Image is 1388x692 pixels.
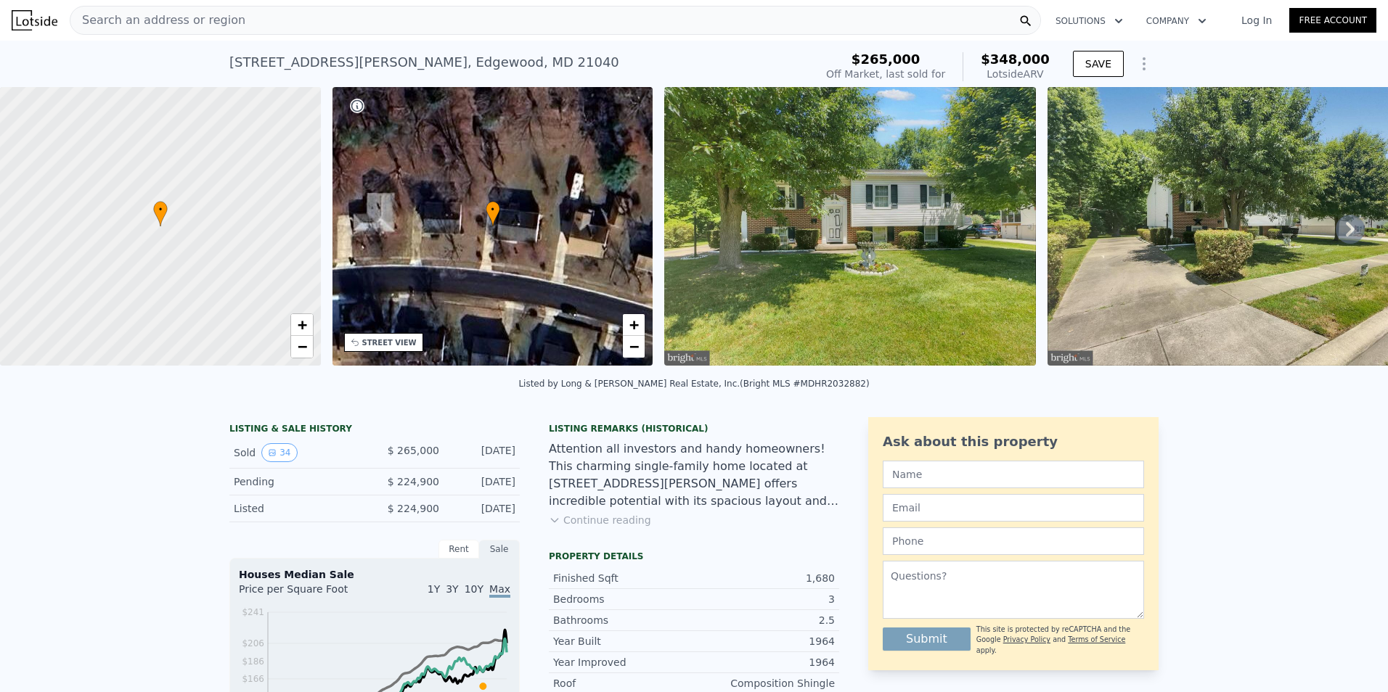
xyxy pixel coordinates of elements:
a: Zoom out [623,336,645,358]
span: $348,000 [981,52,1050,67]
div: Bathrooms [553,613,694,627]
div: Listed by Long & [PERSON_NAME] Real Estate, Inc. (Bright MLS #MDHR2032882) [518,379,869,389]
div: 1964 [694,655,835,670]
tspan: $206 [242,638,264,648]
button: Continue reading [549,513,651,527]
span: + [297,316,306,334]
a: Free Account [1289,8,1376,33]
a: Zoom in [623,314,645,336]
a: Log In [1224,13,1289,28]
div: Pending [234,474,363,489]
span: 10Y [465,583,483,595]
input: Email [883,494,1144,522]
a: Zoom in [291,314,313,336]
div: This site is protected by reCAPTCHA and the Google and apply. [976,625,1144,656]
div: Composition Shingle [694,676,835,691]
div: [DATE] [451,443,515,462]
span: $ 224,900 [388,503,439,514]
a: Zoom out [291,336,313,358]
img: Lotside [12,10,57,30]
div: Listing Remarks (Historical) [549,423,839,434]
span: $265,000 [852,52,920,67]
tspan: $166 [242,674,264,684]
tspan: $241 [242,607,264,617]
div: Rent [438,540,479,559]
div: • [153,201,168,226]
tspan: $186 [242,656,264,667]
div: Sold [234,443,363,462]
span: Search an address or region [70,12,245,29]
div: Off Market, last sold for [826,67,945,81]
a: Terms of Service [1068,635,1125,643]
span: $ 224,900 [388,476,439,487]
div: [DATE] [451,474,515,489]
div: [STREET_ADDRESS][PERSON_NAME] , Edgewood , MD 21040 [229,52,619,73]
div: Property details [549,551,839,562]
button: SAVE [1073,51,1124,77]
span: • [153,203,168,216]
div: Price per Square Foot [239,582,375,605]
div: Attention all investors and handy homeowners! This charming single-family home located at [STREET... [549,440,839,510]
button: Company [1135,8,1218,34]
span: $ 265,000 [388,445,439,456]
span: 3Y [446,583,458,595]
div: LISTING & SALE HISTORY [229,423,520,437]
span: 1Y [428,583,440,595]
span: + [629,316,639,334]
button: Solutions [1044,8,1135,34]
div: 3 [694,592,835,606]
div: Listed [234,501,363,516]
div: 1,680 [694,571,835,585]
div: Lotside ARV [981,67,1050,81]
div: Ask about this property [883,432,1144,452]
div: Bedrooms [553,592,694,606]
input: Name [883,461,1144,488]
span: • [486,203,500,216]
div: Finished Sqft [553,571,694,585]
button: Show Options [1130,49,1159,78]
input: Phone [883,527,1144,555]
div: 2.5 [694,613,835,627]
div: [DATE] [451,501,515,516]
button: View historical data [261,443,297,462]
button: Submit [883,627,971,651]
div: Sale [479,540,520,559]
div: Year Built [553,634,694,648]
div: Year Improved [553,655,694,670]
img: Sale: 52662226 Parcel: 42085455 [664,87,1036,366]
a: Privacy Policy [1003,635,1050,643]
span: − [297,337,306,355]
div: Roof [553,676,694,691]
span: Max [489,583,510,598]
div: Houses Median Sale [239,567,510,582]
div: • [486,201,500,226]
span: − [629,337,639,355]
div: 1964 [694,634,835,648]
div: STREET VIEW [362,337,417,348]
